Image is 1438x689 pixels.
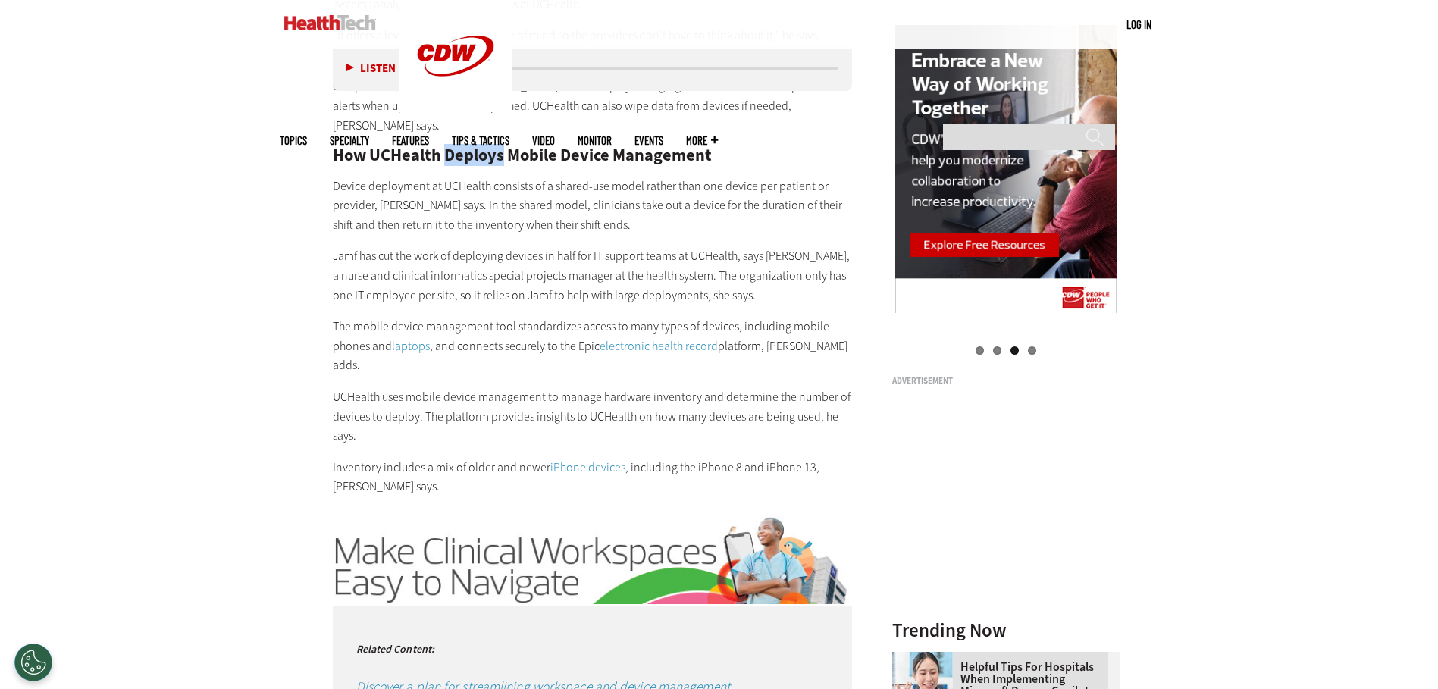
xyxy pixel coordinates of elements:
[330,135,369,146] span: Specialty
[280,135,307,146] span: Topics
[634,135,663,146] a: Events
[14,644,52,681] div: Cookies Settings
[993,346,1001,355] a: 2
[686,135,718,146] span: More
[1126,17,1151,31] a: Log in
[333,387,853,446] p: UCHealth uses mobile device management to manage hardware inventory and determine the number of d...
[532,135,555,146] a: Video
[892,377,1120,385] h3: Advertisement
[333,317,853,375] p: The mobile device management tool standardizes access to many types of devices, including mobile ...
[356,642,435,656] small: Related Content:
[392,338,430,354] a: laptops
[333,177,853,235] p: Device deployment at UCHealth consists of a shared-use model rather than one device per patient o...
[284,15,376,30] img: Home
[392,135,429,146] a: Features
[895,25,1117,315] img: modern collaboration right rail
[452,135,509,146] a: Tips & Tactics
[1028,346,1036,355] a: 4
[976,346,984,355] a: 1
[1010,346,1019,355] a: 3
[333,246,853,305] p: Jamf has cut the work of deploying devices in half for IT support teams at UCHealth, says [PERSON...
[550,459,625,475] a: iPhone devices
[14,644,52,681] button: Open Preferences
[578,135,612,146] a: MonITor
[892,652,960,664] a: Doctor using phone to dictate to tablet
[600,338,718,354] a: electronic health record
[399,100,512,116] a: CDW
[333,509,853,604] img: MWM Visual Sidebar
[892,621,1120,640] h3: Trending Now
[1126,17,1151,33] div: User menu
[892,391,1120,581] iframe: advertisement
[333,458,853,496] p: Inventory includes a mix of older and newer , including the iPhone 8 and iPhone 13, [PERSON_NAME]...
